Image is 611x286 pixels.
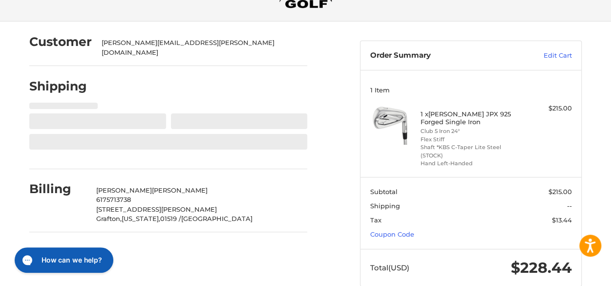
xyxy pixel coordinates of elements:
[507,51,572,61] a: Edit Cart
[370,51,507,61] h3: Order Summary
[552,216,572,224] span: $13.44
[96,205,217,213] span: [STREET_ADDRESS][PERSON_NAME]
[181,215,253,222] span: [GEOGRAPHIC_DATA]
[567,202,572,210] span: --
[102,38,298,57] div: [PERSON_NAME][EMAIL_ADDRESS][PERSON_NAME][DOMAIN_NAME]
[96,186,152,194] span: [PERSON_NAME]
[152,186,208,194] span: [PERSON_NAME]
[122,215,160,222] span: [US_STATE],
[96,196,131,203] span: 6175713738
[421,110,519,126] h4: 1 x [PERSON_NAME] JPX 925 Forged Single Iron
[96,215,122,222] span: Grafton,
[421,159,519,168] li: Hand Left-Handed
[421,143,519,159] li: Shaft *KBS C-Taper Lite Steel (STOCK)
[521,104,571,113] div: $215.00
[29,79,87,94] h2: Shipping
[370,230,414,238] a: Coupon Code
[29,181,86,197] h2: Billing
[421,127,519,135] li: Club 5 Iron 24°
[160,215,181,222] span: 01519 /
[370,216,381,224] span: Tax
[548,188,572,196] span: $215.00
[370,86,572,94] h3: 1 Item
[370,202,400,210] span: Shipping
[29,34,92,49] h2: Customer
[421,135,519,144] li: Flex Stiff
[370,188,398,196] span: Subtotal
[10,244,116,276] iframe: Gorgias live chat messenger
